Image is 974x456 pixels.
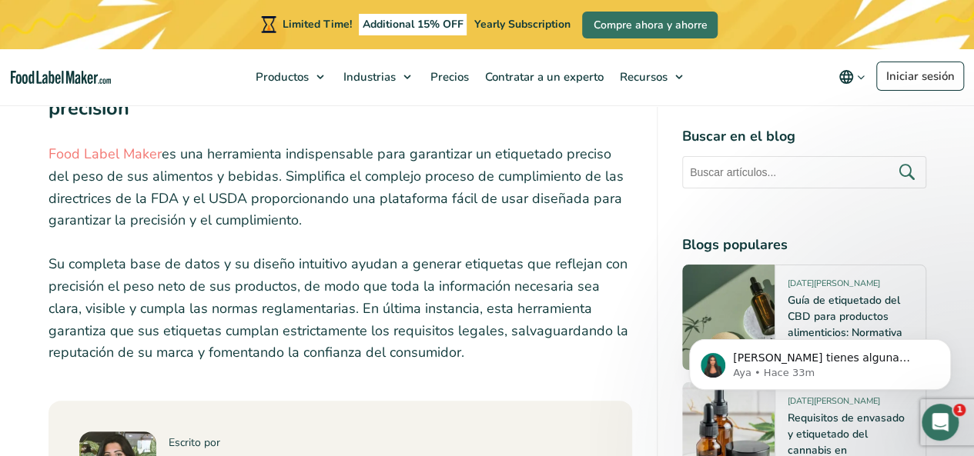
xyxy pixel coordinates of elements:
span: Limited Time! [283,17,352,32]
a: Iniciar sesión [876,62,964,91]
a: Recursos [612,49,691,105]
p: Su completa base de datos y su diseño intuitivo ayudan a generar etiquetas que reflejan con preci... [49,253,632,364]
a: Food Label Maker [49,145,162,163]
a: Compre ahora y ahorre [582,12,718,38]
span: [DATE][PERSON_NAME] [788,278,880,295]
a: Guía de etiquetado del CBD para productos alimenticios: Normativa estatal y de la FDA [788,293,902,356]
h4: Buscar en el blog [682,126,926,147]
p: es una herramienta indispensable para garantizar un etiquetado preciso del peso de sus alimentos ... [49,143,632,231]
span: Productos [251,69,310,85]
a: Productos [248,49,332,105]
span: Precios [426,69,470,85]
span: Additional 15% OFF [359,14,467,35]
span: Recursos [615,69,669,85]
a: Precios [423,49,474,105]
iframe: Intercom notifications mensaje [666,307,974,414]
a: Industrias [336,49,419,105]
span: Yearly Subscription [474,17,570,32]
span: Escrito por [169,435,220,450]
span: Industrias [339,69,397,85]
input: Buscar artículos... [682,156,926,188]
iframe: Intercom live chat [922,404,959,441]
a: Contratar a un experto [477,49,608,105]
span: Contratar a un experto [480,69,605,85]
span: 1 [953,404,966,416]
h4: Blogs populares [682,235,926,255]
